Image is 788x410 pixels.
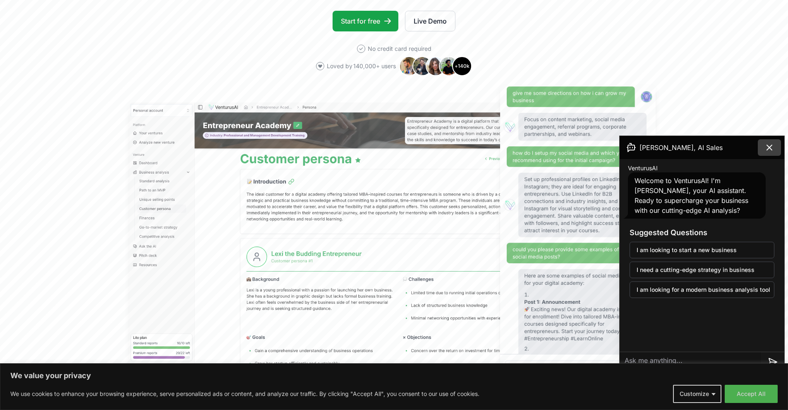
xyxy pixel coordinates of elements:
span: [PERSON_NAME], AI Sales [640,143,723,153]
img: Avatar 2 [412,56,432,76]
a: Start for free [333,11,398,31]
img: Avatar 3 [426,56,445,76]
button: Accept All [725,385,778,403]
span: VenturusAI [628,164,658,172]
img: Avatar 1 [399,56,419,76]
a: Live Demo [405,11,455,31]
span: Welcome to VenturusAI! I'm [PERSON_NAME], your AI assistant. Ready to supercharge your business w... [635,176,748,215]
button: Customize [673,385,721,403]
img: Avatar 4 [439,56,459,76]
p: We use cookies to enhance your browsing experience, serve personalized ads or content, and analyz... [10,389,479,399]
button: I need a cutting-edge strategy in business [630,262,774,278]
h3: Suggested Questions [630,227,774,238]
p: We value your privacy [10,371,778,381]
button: I am looking for a modern business analysis tool [630,281,774,298]
button: I am looking to start a new business [630,242,774,258]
